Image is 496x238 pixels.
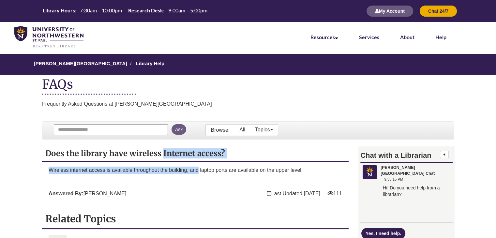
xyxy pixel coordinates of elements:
span: Views [327,191,342,196]
a: Services [359,34,379,40]
button: Chat 24/7 [420,6,457,17]
span: 9:00am – 5:00pm [168,7,207,13]
a: Library Help [136,61,165,66]
a: My Account [367,8,413,14]
a: Hours Today [40,7,210,15]
a: Help [435,34,446,40]
p: Browse: [211,126,230,134]
button: Ask [172,124,186,135]
a: Topics [250,125,278,135]
th: Research Desk: [126,7,165,14]
span: [PERSON_NAME] [49,191,126,196]
span: Wireless internet access is available throughout the building, and laptop ports are available on ... [49,167,303,173]
a: All [234,125,250,135]
a: Chat 24/7 [420,8,457,14]
img: UNWSP Library Logo [14,26,83,48]
span: 7:30am – 10:00pm [80,7,122,13]
span: Last Updated [267,191,320,196]
span: Last Updated: [271,191,304,196]
h2: Related Topics [45,213,345,225]
th: Library Hours: [40,7,77,14]
h1: FAQs [42,78,136,95]
strong: Answered By: [49,191,83,196]
span: Does the library have wireless Internet access? [45,148,225,158]
a: Resources [310,34,338,40]
a: About [400,34,414,40]
a: [PERSON_NAME][GEOGRAPHIC_DATA] [34,61,127,66]
div: Frequently Asked Questions at [PERSON_NAME][GEOGRAPHIC_DATA] [42,98,212,108]
button: My Account [367,6,413,17]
